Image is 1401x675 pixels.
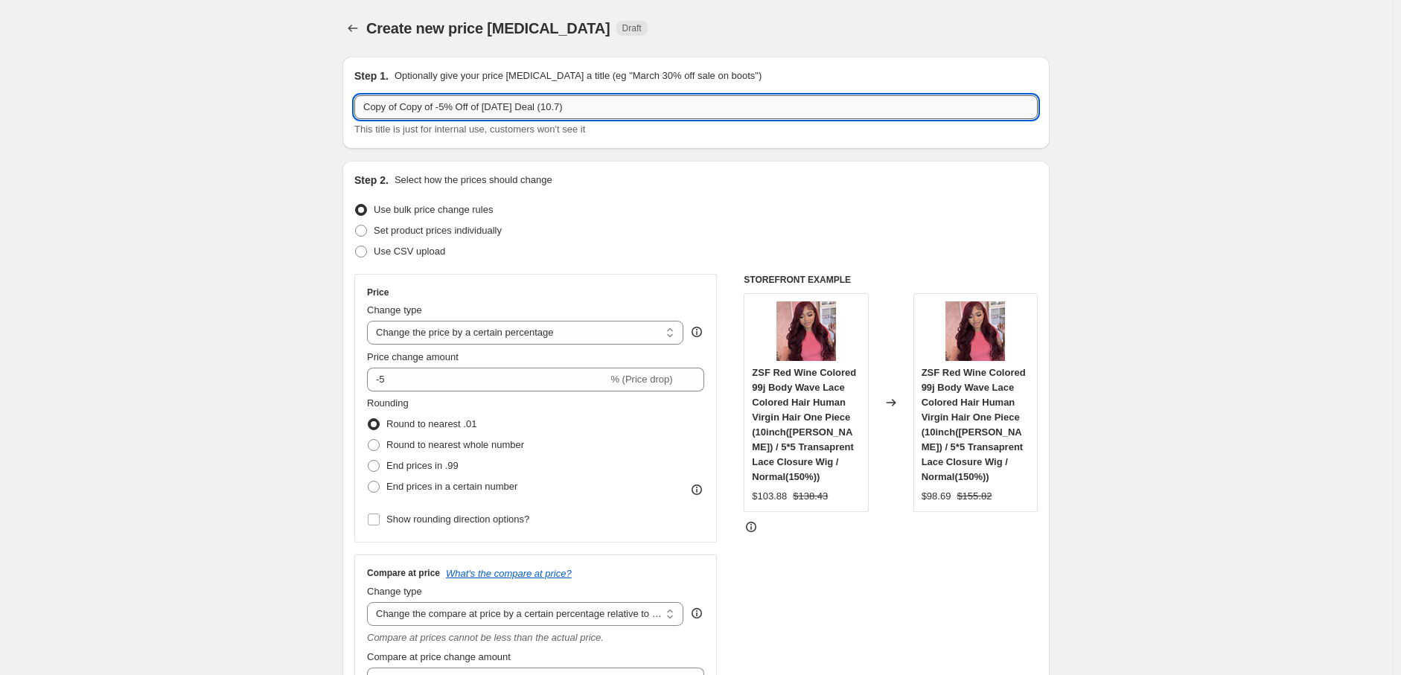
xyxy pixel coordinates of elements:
[354,173,389,188] h2: Step 2.
[354,68,389,83] h2: Step 1.
[386,460,459,471] span: End prices in .99
[386,418,476,429] span: Round to nearest .01
[776,301,836,361] img: BG_80x.jpg
[793,490,828,502] span: $138.43
[922,490,951,502] span: $98.69
[386,439,524,450] span: Round to nearest whole number
[367,304,422,316] span: Change type
[689,606,704,621] div: help
[744,274,1038,286] h6: STOREFRONT EXAMPLE
[689,324,704,339] div: help
[367,368,607,391] input: -15
[610,374,672,385] span: % (Price drop)
[354,124,585,135] span: This title is just for internal use, customers won't see it
[367,586,422,597] span: Change type
[367,397,409,409] span: Rounding
[386,514,529,525] span: Show rounding direction options?
[367,567,440,579] h3: Compare at price
[395,68,762,83] p: Optionally give your price [MEDICAL_DATA] a title (eg "March 30% off sale on boots")
[752,367,856,482] span: ZSF Red Wine Colored 99j Body Wave Lace Colored Hair Human Virgin Hair One Piece (10inch([PERSON_...
[342,18,363,39] button: Price change jobs
[367,287,389,298] h3: Price
[395,173,552,188] p: Select how the prices should change
[945,301,1005,361] img: BG_80x.jpg
[367,651,511,662] span: Compare at price change amount
[367,632,604,643] i: Compare at prices cannot be less than the actual price.
[622,22,642,34] span: Draft
[374,246,445,257] span: Use CSV upload
[446,568,572,579] button: What's the compare at price?
[374,204,493,215] span: Use bulk price change rules
[752,490,787,502] span: $103.88
[367,351,459,362] span: Price change amount
[922,367,1026,482] span: ZSF Red Wine Colored 99j Body Wave Lace Colored Hair Human Virgin Hair One Piece (10inch([PERSON_...
[957,490,992,502] span: $155.82
[354,95,1038,119] input: 30% off holiday sale
[374,225,502,236] span: Set product prices individually
[366,20,610,36] span: Create new price [MEDICAL_DATA]
[386,481,517,492] span: End prices in a certain number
